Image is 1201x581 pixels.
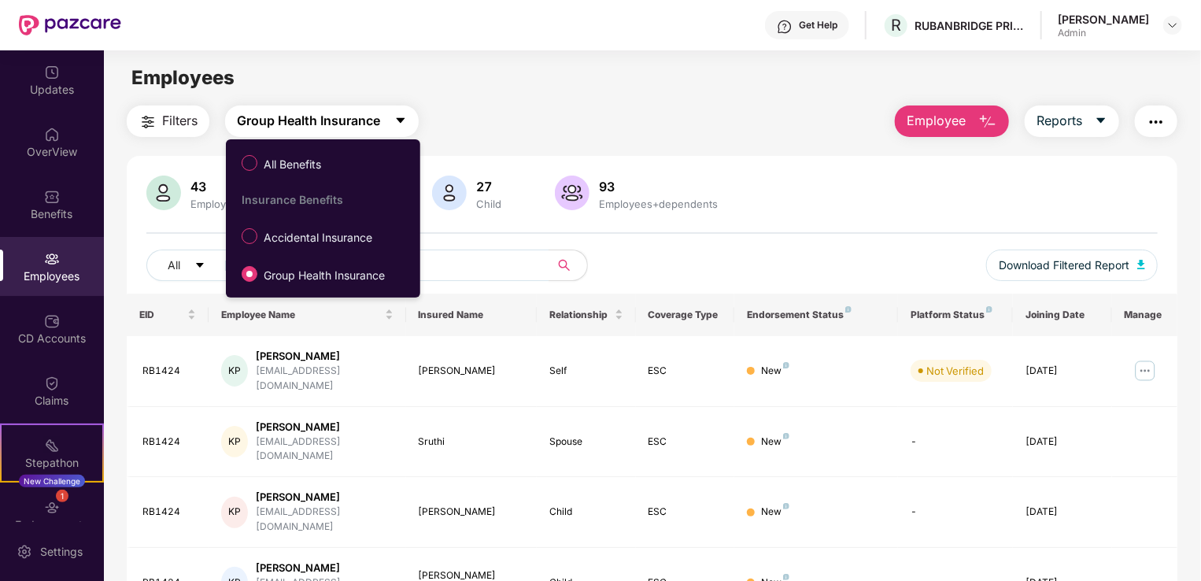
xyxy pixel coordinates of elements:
img: svg+xml;base64,PHN2ZyBpZD0iSGVscC0zMngzMiIgeG1sbnM9Imh0dHA6Ly93d3cudzMub3JnLzIwMDAvc3ZnIiB3aWR0aD... [777,19,793,35]
img: svg+xml;base64,PHN2ZyB4bWxucz0iaHR0cDovL3d3dy53My5vcmcvMjAwMC9zdmciIHdpZHRoPSI4IiBoZWlnaHQ9IjgiIH... [783,574,789,580]
img: svg+xml;base64,PHN2ZyB4bWxucz0iaHR0cDovL3d3dy53My5vcmcvMjAwMC9zdmciIHdpZHRoPSIyMSIgaGVpZ2h0PSIyMC... [44,438,60,453]
div: [PERSON_NAME] [256,490,394,505]
div: ESC [649,364,722,379]
th: EID [127,294,209,336]
div: KP [221,355,248,387]
div: 1 [56,490,68,502]
div: [PERSON_NAME] [256,420,394,435]
img: svg+xml;base64,PHN2ZyBpZD0iQ2xhaW0iIHhtbG5zPSJodHRwOi8vd3d3LnczLm9yZy8yMDAwL3N2ZyIgd2lkdGg9IjIwIi... [44,376,60,391]
img: svg+xml;base64,PHN2ZyBpZD0iU2V0dGluZy0yMHgyMCIgeG1sbnM9Imh0dHA6Ly93d3cudzMub3JnLzIwMDAvc3ZnIiB3aW... [17,544,32,560]
img: svg+xml;base64,PHN2ZyB4bWxucz0iaHR0cDovL3d3dy53My5vcmcvMjAwMC9zdmciIHhtbG5zOnhsaW5rPSJodHRwOi8vd3... [432,176,467,210]
span: Filters [162,111,198,131]
th: Relationship [537,294,635,336]
td: - [898,477,1013,548]
img: manageButton [1133,358,1158,383]
span: Employee Name [221,309,381,321]
div: Sruthi [419,435,525,450]
th: Coverage Type [636,294,734,336]
img: New Pazcare Logo [19,15,121,35]
img: svg+xml;base64,PHN2ZyB4bWxucz0iaHR0cDovL3d3dy53My5vcmcvMjAwMC9zdmciIHdpZHRoPSIyNCIgaGVpZ2h0PSIyNC... [1147,113,1166,131]
button: Employee [895,105,1009,137]
img: svg+xml;base64,PHN2ZyBpZD0iRHJvcGRvd24tMzJ4MzIiIHhtbG5zPSJodHRwOi8vd3d3LnczLm9yZy8yMDAwL3N2ZyIgd2... [1166,19,1179,31]
div: Self [549,364,623,379]
div: Insurance Benefits [242,193,413,206]
img: svg+xml;base64,PHN2ZyBpZD0iRW1wbG95ZWVzIiB4bWxucz0iaHR0cDovL3d3dy53My5vcmcvMjAwMC9zdmciIHdpZHRoPS... [44,251,60,267]
div: Endorsement Status [747,309,886,321]
div: New [761,505,789,520]
span: Relationship [549,309,611,321]
span: Employees [131,66,235,89]
img: svg+xml;base64,PHN2ZyB4bWxucz0iaHR0cDovL3d3dy53My5vcmcvMjAwMC9zdmciIHhtbG5zOnhsaW5rPSJodHRwOi8vd3... [555,176,589,210]
span: Group Health Insurance [237,111,380,131]
img: svg+xml;base64,PHN2ZyBpZD0iSG9tZSIgeG1sbnM9Imh0dHA6Ly93d3cudzMub3JnLzIwMDAvc3ZnIiB3aWR0aD0iMjAiIG... [44,127,60,142]
th: Insured Name [406,294,538,336]
div: Stepathon [2,455,102,471]
img: svg+xml;base64,PHN2ZyB4bWxucz0iaHR0cDovL3d3dy53My5vcmcvMjAwMC9zdmciIHhtbG5zOnhsaW5rPSJodHRwOi8vd3... [146,176,181,210]
span: Download Filtered Report [999,257,1129,274]
div: KP [221,497,248,528]
button: Group Health Insurancecaret-down [225,105,419,137]
div: [PERSON_NAME] [256,561,394,575]
img: svg+xml;base64,PHN2ZyBpZD0iVXBkYXRlZCIgeG1sbnM9Imh0dHA6Ly93d3cudzMub3JnLzIwMDAvc3ZnIiB3aWR0aD0iMj... [44,65,60,80]
span: R [891,16,901,35]
img: svg+xml;base64,PHN2ZyB4bWxucz0iaHR0cDovL3d3dy53My5vcmcvMjAwMC9zdmciIHdpZHRoPSI4IiBoZWlnaHQ9IjgiIH... [783,433,789,439]
span: Group Health Insurance [257,267,391,284]
td: - [898,407,1013,478]
img: svg+xml;base64,PHN2ZyBpZD0iRW5kb3JzZW1lbnRzIiB4bWxucz0iaHR0cDovL3d3dy53My5vcmcvMjAwMC9zdmciIHdpZH... [44,500,60,516]
span: caret-down [1095,114,1107,128]
img: svg+xml;base64,PHN2ZyBpZD0iQmVuZWZpdHMiIHhtbG5zPSJodHRwOi8vd3d3LnczLm9yZy8yMDAwL3N2ZyIgd2lkdGg9Ij... [44,189,60,205]
span: caret-down [394,114,407,128]
div: RB1424 [142,364,196,379]
th: Manage [1112,294,1177,336]
div: RB1424 [142,505,196,520]
div: New [761,435,789,450]
div: 43 [187,179,247,194]
img: svg+xml;base64,PHN2ZyB4bWxucz0iaHR0cDovL3d3dy53My5vcmcvMjAwMC9zdmciIHhtbG5zOnhsaW5rPSJodHRwOi8vd3... [1137,260,1145,269]
div: New Challenge [19,475,85,487]
button: Download Filtered Report [986,250,1158,281]
span: caret-down [194,260,205,272]
button: Filters [127,105,209,137]
div: [PERSON_NAME] [419,505,525,520]
div: New [761,364,789,379]
button: Reportscaret-down [1025,105,1119,137]
div: [PERSON_NAME] [256,349,394,364]
div: ESC [649,435,722,450]
span: Employee [907,111,966,131]
span: EID [139,309,184,321]
img: svg+xml;base64,PHN2ZyB4bWxucz0iaHR0cDovL3d3dy53My5vcmcvMjAwMC9zdmciIHdpZHRoPSIyNCIgaGVpZ2h0PSIyNC... [139,113,157,131]
div: KP [221,426,248,457]
div: Child [549,505,623,520]
span: Reports [1037,111,1082,131]
div: 93 [596,179,721,194]
div: Child [473,198,504,210]
img: svg+xml;base64,PHN2ZyB4bWxucz0iaHR0cDovL3d3dy53My5vcmcvMjAwMC9zdmciIHdpZHRoPSI4IiBoZWlnaHQ9IjgiIH... [986,306,992,313]
div: [PERSON_NAME] [419,364,525,379]
div: [DATE] [1025,435,1099,450]
img: svg+xml;base64,PHN2ZyB4bWxucz0iaHR0cDovL3d3dy53My5vcmcvMjAwMC9zdmciIHdpZHRoPSI4IiBoZWlnaHQ9IjgiIH... [783,503,789,509]
span: All Benefits [257,156,327,173]
img: svg+xml;base64,PHN2ZyB4bWxucz0iaHR0cDovL3d3dy53My5vcmcvMjAwMC9zdmciIHdpZHRoPSI4IiBoZWlnaHQ9IjgiIH... [845,306,852,313]
div: Platform Status [911,309,1000,321]
div: Settings [35,544,87,560]
div: RUBANBRIDGE PRIVATE LIMITED [915,18,1025,33]
span: All [168,257,180,274]
div: Not Verified [926,363,984,379]
div: [EMAIL_ADDRESS][DOMAIN_NAME] [256,364,394,394]
th: Employee Name [209,294,405,336]
div: ESC [649,505,722,520]
div: Spouse [549,435,623,450]
button: Allcaret-down [146,250,242,281]
span: Accidental Insurance [257,229,379,246]
button: search [549,250,588,281]
img: svg+xml;base64,PHN2ZyBpZD0iQ0RfQWNjb3VudHMiIGRhdGEtbmFtZT0iQ0QgQWNjb3VudHMiIHhtbG5zPSJodHRwOi8vd3... [44,313,60,329]
div: [PERSON_NAME] [1058,12,1149,27]
div: [DATE] [1025,505,1099,520]
div: Employees+dependents [596,198,721,210]
div: [EMAIL_ADDRESS][DOMAIN_NAME] [256,505,394,535]
th: Joining Date [1013,294,1111,336]
img: svg+xml;base64,PHN2ZyB4bWxucz0iaHR0cDovL3d3dy53My5vcmcvMjAwMC9zdmciIHhtbG5zOnhsaW5rPSJodHRwOi8vd3... [978,113,997,131]
img: svg+xml;base64,PHN2ZyB4bWxucz0iaHR0cDovL3d3dy53My5vcmcvMjAwMC9zdmciIHdpZHRoPSI4IiBoZWlnaHQ9IjgiIH... [783,362,789,368]
div: [EMAIL_ADDRESS][DOMAIN_NAME] [256,435,394,464]
span: search [549,259,579,272]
